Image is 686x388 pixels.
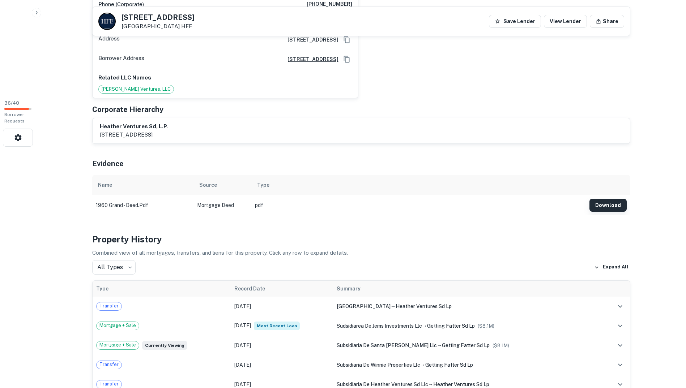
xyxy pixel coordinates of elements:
[97,302,122,310] span: Transfer
[92,260,136,275] div: All Types
[122,14,195,21] h5: [STREET_ADDRESS]
[254,322,300,330] span: Most Recent Loan
[99,86,174,93] span: [PERSON_NAME] Ventures, LLC
[433,381,489,387] span: heather ventures sd lp
[193,175,251,195] th: Source
[92,249,630,257] p: Combined view of all mortgages, transfers, and liens for this property. Click any row to expand d...
[97,341,139,349] span: Mortgage + Sale
[614,339,626,352] button: expand row
[92,233,630,246] h4: Property History
[92,175,630,215] div: scrollable content
[142,341,187,350] span: Currently viewing
[337,303,391,309] span: [GEOGRAPHIC_DATA]
[614,359,626,371] button: expand row
[97,361,122,368] span: Transfer
[614,320,626,332] button: expand row
[489,15,541,28] button: Save Lender
[337,342,437,348] span: subsidiaria de santa [PERSON_NAME] llc
[251,175,586,195] th: Type
[92,104,163,115] h5: Corporate Hierarchy
[341,34,352,45] button: Copy Address
[478,323,494,329] span: ($ 8.1M )
[98,181,112,189] div: Name
[98,54,144,65] p: Borrower Address
[282,55,338,63] a: [STREET_ADDRESS]
[396,303,452,309] span: heather ventures sd lp
[590,15,624,28] button: Share
[231,336,333,355] td: [DATE]
[337,322,598,330] div: →
[341,54,352,65] button: Copy Address
[257,181,269,189] div: Type
[199,181,217,189] div: Source
[544,15,587,28] a: View Lender
[251,195,586,215] td: pdf
[337,361,598,369] div: →
[333,281,602,297] th: Summary
[493,343,509,348] span: ($ 8.1M )
[231,316,333,336] td: [DATE]
[4,100,19,106] span: 36 / 40
[442,342,490,348] span: getting fatter sd lp
[282,36,338,44] a: [STREET_ADDRESS]
[337,341,598,349] div: →
[337,381,428,387] span: subsidiaria de heather ventures sd llc
[97,322,139,329] span: Mortgage + Sale
[337,323,422,329] span: sudsidiarea de jems investments llc
[592,262,630,273] button: Expand All
[231,355,333,375] td: [DATE]
[92,195,193,215] td: 1960 grand - deed.pdf
[193,195,251,215] td: Mortgage Deed
[122,23,195,30] p: [GEOGRAPHIC_DATA]
[231,281,333,297] th: Record Date
[98,73,352,82] p: Related LLC Names
[93,281,231,297] th: Type
[92,175,193,195] th: Name
[100,122,168,131] h6: heather ventures sd, l.p.
[4,112,25,124] span: Borrower Requests
[92,158,124,169] h5: Evidence
[337,362,420,368] span: subsidiaria de winnie properties llc
[98,34,120,45] p: Address
[97,380,122,388] span: Transfer
[337,302,598,310] div: →
[650,330,686,365] iframe: Chat Widget
[181,23,192,29] a: HFF
[231,297,333,316] td: [DATE]
[100,130,168,139] p: [STREET_ADDRESS]
[614,300,626,312] button: expand row
[427,323,475,329] span: getting fatter sd lp
[425,362,473,368] span: getting fatter sd lp
[589,199,627,212] button: Download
